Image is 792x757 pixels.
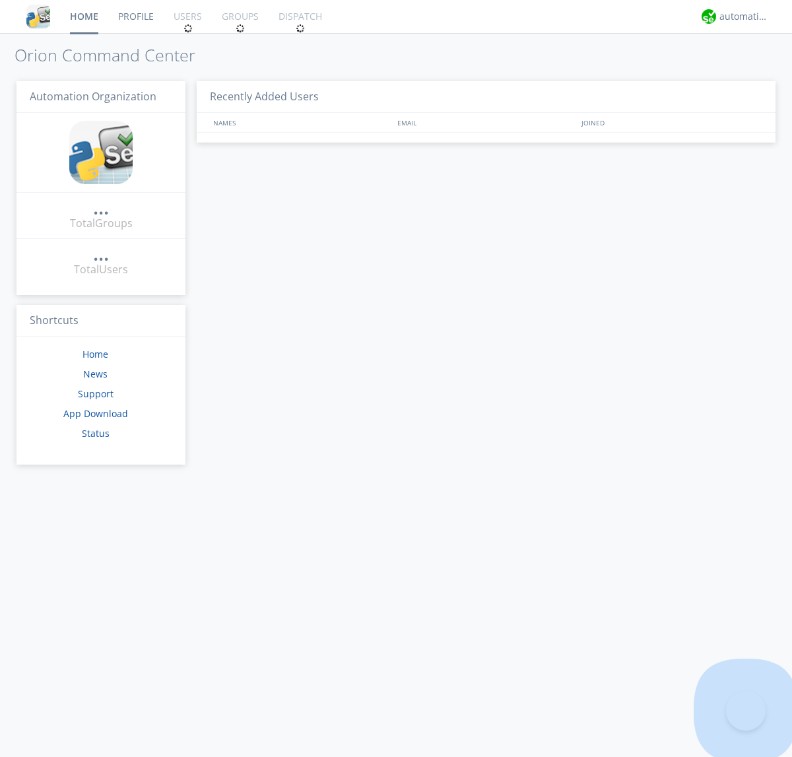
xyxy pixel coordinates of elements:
[197,81,775,114] h3: Recently Added Users
[26,5,50,28] img: cddb5a64eb264b2086981ab96f4c1ba7
[726,691,766,731] iframe: Toggle Customer Support
[63,407,128,420] a: App Download
[719,10,769,23] div: automation+atlas
[70,216,133,231] div: Total Groups
[236,24,245,33] img: spin.svg
[74,262,128,277] div: Total Users
[93,201,109,216] a: ...
[394,113,578,132] div: EMAIL
[93,247,109,260] div: ...
[16,305,185,337] h3: Shortcuts
[82,427,110,440] a: Status
[69,121,133,184] img: cddb5a64eb264b2086981ab96f4c1ba7
[83,368,108,380] a: News
[78,387,114,400] a: Support
[210,113,391,132] div: NAMES
[183,24,193,33] img: spin.svg
[93,247,109,262] a: ...
[82,348,108,360] a: Home
[702,9,716,24] img: d2d01cd9b4174d08988066c6d424eccd
[93,201,109,214] div: ...
[578,113,763,132] div: JOINED
[296,24,305,33] img: spin.svg
[30,89,156,104] span: Automation Organization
